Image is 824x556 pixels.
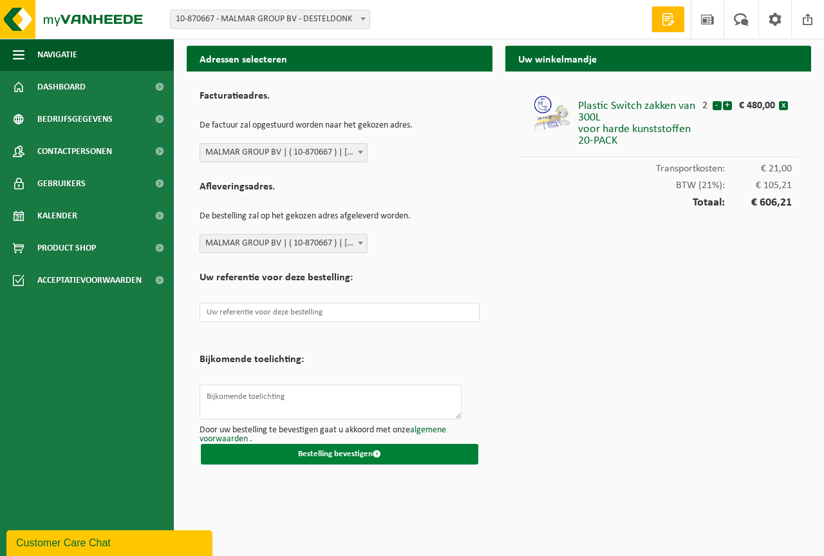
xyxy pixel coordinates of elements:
div: 2 [698,94,712,111]
a: algemene voorwaarden . [200,425,446,444]
span: Acceptatievoorwaarden [37,264,142,296]
span: Kalender [37,200,77,232]
span: Bedrijfsgegevens [37,103,113,135]
span: 10-870667 - MALMAR GROUP BV - DESTELDONK [171,10,370,28]
h2: Uw winkelmandje [505,46,811,71]
button: - [713,101,722,110]
div: Totaal: [518,191,798,209]
div: BTW (21%): [518,174,798,191]
span: Contactpersonen [37,135,112,168]
span: Navigatie [37,39,77,71]
iframe: chat widget [6,528,215,556]
span: Product Shop [37,232,96,264]
div: € 480,00 [738,94,778,111]
span: MALMAR GROUP BV | ( 10-870667 ) | EDDASTRAAT 41, 9042 DESTELDONK | 0643.963.895 [200,144,367,162]
span: € 105,21 [725,180,792,191]
div: Transportkosten: [518,157,798,174]
p: De bestelling zal op het gekozen adres afgeleverd worden. [200,206,480,227]
p: Door uw bestelling te bevestigen gaat u akkoord met onze [200,426,480,444]
h2: Facturatieadres. [200,91,480,108]
h2: Adressen selecteren [187,46,492,71]
span: MALMAR GROUP BV | ( 10-870667 ) | EDDASTRAAT 41, 9042 DESTELDONK | 0643.963.895 [200,235,367,253]
h2: Afleveringsadres. [200,182,480,199]
h2: Uw referentie voor deze bestelling: [200,273,480,290]
h2: Bijkomende toelichting: [200,354,304,372]
span: MALMAR GROUP BV | ( 10-870667 ) | EDDASTRAAT 41, 9042 DESTELDONK | 0643.963.895 [200,234,368,253]
span: € 606,21 [725,197,792,209]
span: MALMAR GROUP BV | ( 10-870667 ) | EDDASTRAAT 41, 9042 DESTELDONK | 0643.963.895 [200,143,368,162]
p: De factuur zal opgestuurd worden naar het gekozen adres. [200,115,480,137]
img: 01-999950 [532,94,571,133]
button: + [723,101,732,110]
span: Dashboard [37,71,86,103]
span: 10-870667 - MALMAR GROUP BV - DESTELDONK [170,10,370,29]
span: € 21,00 [725,164,792,174]
button: Bestelling bevestigen [201,444,478,465]
input: Uw referentie voor deze bestelling [200,303,480,322]
button: x [779,101,788,110]
span: Gebruikers [37,168,86,200]
div: Plastic Switch zakken van 300L voor harde kunststoffen 20-PACK [578,94,698,147]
